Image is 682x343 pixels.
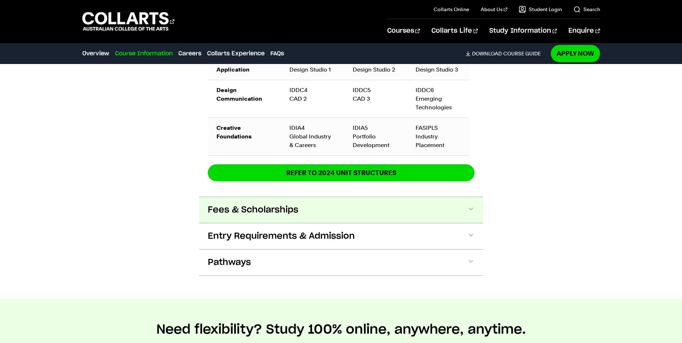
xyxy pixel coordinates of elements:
a: Study Information [489,19,557,43]
strong: Creative Foundations [216,124,252,140]
div: FASIPLS Industry Placement [416,124,460,150]
div: IDPA6 Design Studio 3 [416,57,460,74]
a: Search [573,6,600,13]
td: IDDC6 Emerging Technologies [407,80,469,118]
a: REFER TO 2024 unit structures [208,164,475,181]
span: Download [472,50,502,57]
button: Pathways [199,250,483,275]
h2: Need flexibility? Study 100% online, anywhere, anytime. [156,322,526,338]
span: Entry Requirements & Admission [208,230,355,242]
a: Collarts Life [431,19,478,43]
span: Pathways [208,257,251,268]
a: DownloadCourse Guide [466,50,546,57]
a: Courses [387,19,420,43]
a: Apply Now [551,45,600,62]
a: Overview [82,49,109,58]
strong: Practical Application [216,58,250,73]
td: IDDC5 CAD 3 [344,80,407,118]
td: IDDC4 CAD 2 [281,80,344,118]
td: IDIA5 Portfolio Development [344,118,407,155]
span: Fees & Scholarships [208,204,298,216]
strong: Design Communication [216,87,262,102]
a: Enquire [568,19,600,43]
a: Careers [178,49,201,58]
a: Student Login [519,6,562,13]
a: Collarts Experience [207,49,265,58]
a: Course Information [115,49,173,58]
a: About Us [481,6,507,13]
td: IDPA4 Design Studio 1 [281,51,344,80]
div: Go to homepage [82,11,174,32]
td: IDPA5 Design Studio 2 [344,51,407,80]
button: Entry Requirements & Admission [199,223,483,249]
button: Fees & Scholarships [199,197,483,223]
div: IDIA4 Global Industry & Careers [289,124,335,150]
a: FAQs [270,49,284,58]
a: Collarts Online [434,6,469,13]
